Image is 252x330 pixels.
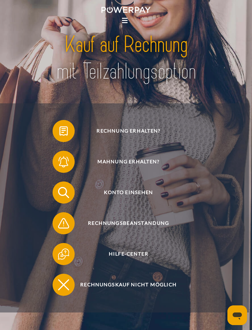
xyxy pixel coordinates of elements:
[57,278,71,292] img: qb_close.svg
[61,243,196,265] span: Hilfe-Center
[53,151,196,173] button: Mahnung erhalten?
[53,243,196,265] button: Hilfe-Center
[53,120,196,142] button: Rechnung erhalten?
[61,181,196,204] span: Konto einsehen
[45,149,204,174] a: Mahnung erhalten?
[57,124,71,138] img: qb_bill.svg
[45,211,204,236] a: Rechnungsbeanstandung
[53,212,196,234] button: Rechnungsbeanstandung
[45,242,204,266] a: Hilfe-Center
[45,272,204,297] a: Rechnungskauf nicht möglich
[61,274,196,296] span: Rechnungskauf nicht möglich
[45,180,204,205] a: Konto einsehen
[61,151,196,173] span: Mahnung erhalten?
[61,212,196,234] span: Rechnungsbeanstandung
[53,181,196,204] button: Konto einsehen
[40,30,212,86] img: title-powerpay_de.svg
[57,247,71,261] img: qb_help.svg
[61,120,196,142] span: Rechnung erhalten?
[227,305,247,325] iframe: Schaltfläche zum Öffnen des Messaging-Fensters
[101,7,151,13] img: logo-powerpay-white.svg
[45,119,204,143] a: Rechnung erhalten?
[57,185,71,199] img: qb_search.svg
[53,274,196,296] button: Rechnungskauf nicht möglich
[57,216,71,230] img: qb_warning.svg
[57,155,71,169] img: qb_bell.svg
